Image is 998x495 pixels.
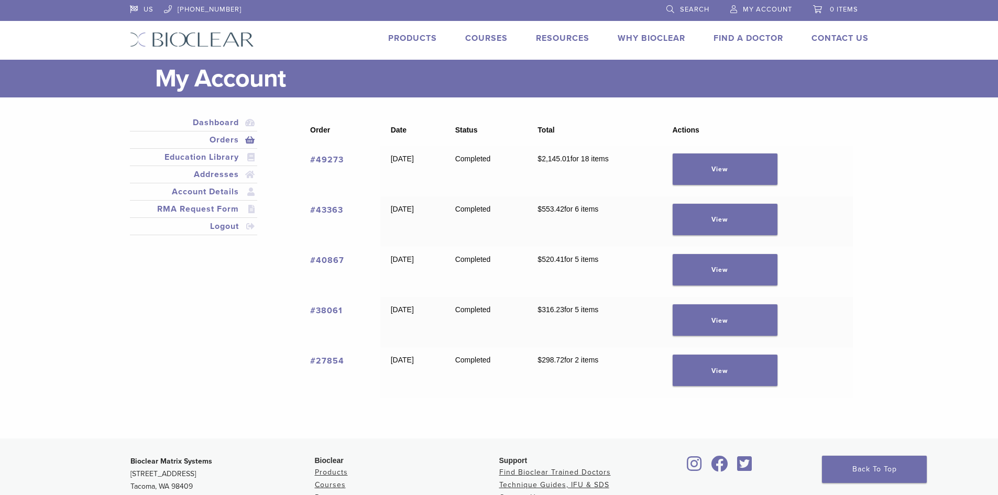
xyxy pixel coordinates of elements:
span: 2,145.01 [538,155,570,163]
a: Back To Top [822,456,927,483]
time: [DATE] [391,356,414,364]
a: View order 27854 [673,355,777,386]
a: Contact Us [811,33,869,43]
a: Resources [536,33,589,43]
span: Search [680,5,709,14]
a: Orders [132,134,256,146]
td: for 5 items [528,297,662,347]
td: for 5 items [528,247,662,297]
h1: My Account [155,60,869,97]
a: View order number 49273 [310,155,344,165]
strong: Bioclear Matrix Systems [130,457,212,466]
span: $ [538,305,542,314]
td: for 18 items [528,146,662,196]
span: 316.23 [538,305,564,314]
a: Education Library [132,151,256,163]
a: Technique Guides, IFU & SDS [499,480,609,489]
time: [DATE] [391,155,414,163]
a: View order 40867 [673,254,777,285]
a: View order number 27854 [310,356,344,366]
a: Why Bioclear [618,33,685,43]
a: Dashboard [132,116,256,129]
img: Bioclear [130,32,254,47]
td: Completed [445,347,528,398]
a: Products [315,468,348,477]
time: [DATE] [391,205,414,213]
a: View order number 40867 [310,255,344,266]
a: Find A Doctor [714,33,783,43]
span: Status [455,126,478,134]
a: Courses [315,480,346,489]
td: Completed [445,297,528,347]
span: Order [310,126,330,134]
a: RMA Request Form [132,203,256,215]
a: Bioclear [708,462,732,472]
span: 520.41 [538,255,564,263]
a: View order number 43363 [310,205,343,215]
a: Courses [465,33,508,43]
span: Support [499,456,528,465]
span: $ [538,205,542,213]
time: [DATE] [391,305,414,314]
nav: Account pages [130,114,258,248]
time: [DATE] [391,255,414,263]
a: Products [388,33,437,43]
span: $ [538,255,542,263]
span: Actions [673,126,699,134]
span: Bioclear [315,456,344,465]
a: View order 38061 [673,304,777,336]
td: Completed [445,196,528,247]
span: 298.72 [538,356,564,364]
a: View order 49273 [673,153,777,185]
a: View order number 38061 [310,305,343,316]
a: View order 43363 [673,204,777,235]
a: Bioclear [734,462,756,472]
span: Total [538,126,554,134]
span: 0 items [830,5,858,14]
a: Addresses [132,168,256,181]
td: for 6 items [528,196,662,247]
span: $ [538,155,542,163]
td: Completed [445,146,528,196]
a: Bioclear [684,462,706,472]
span: My Account [743,5,792,14]
a: Find Bioclear Trained Doctors [499,468,611,477]
span: $ [538,356,542,364]
span: Date [391,126,407,134]
a: Logout [132,220,256,233]
span: 553.42 [538,205,564,213]
a: Account Details [132,185,256,198]
td: for 2 items [528,347,662,398]
td: Completed [445,247,528,297]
